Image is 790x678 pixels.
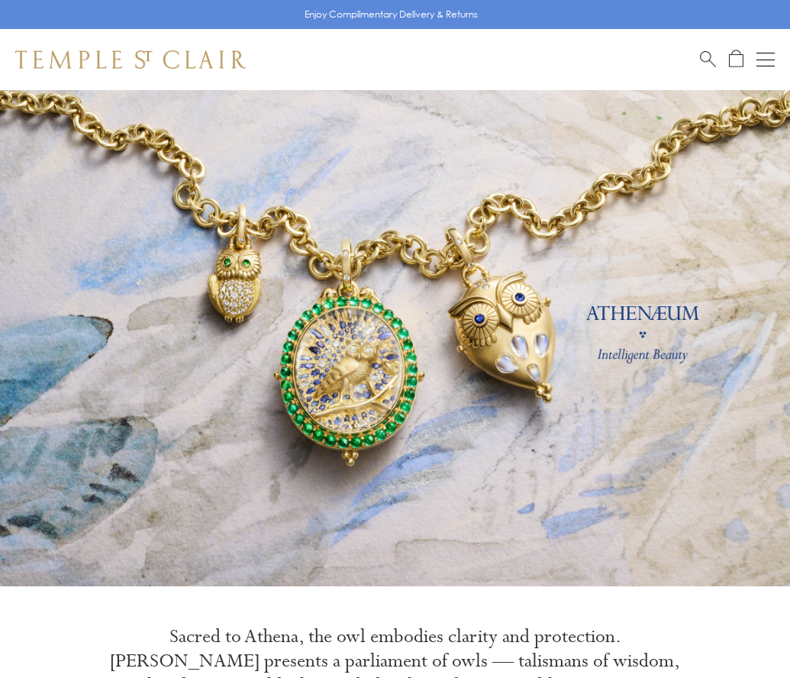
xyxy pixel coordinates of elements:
p: Enjoy Complimentary Delivery & Returns [305,7,478,22]
a: Search [700,50,716,69]
button: Open navigation [756,50,775,69]
img: Temple St. Clair [15,50,246,69]
a: Open Shopping Bag [729,50,743,69]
